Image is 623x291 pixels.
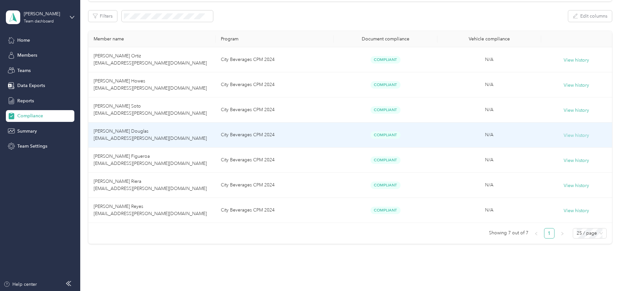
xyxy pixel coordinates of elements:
div: Vehicle compliance [443,36,536,42]
span: Reports [17,97,34,104]
span: Summary [17,128,37,135]
td: City Beverages CPM 2024 [216,173,333,198]
button: View history [564,182,589,189]
td: City Beverages CPM 2024 [216,47,333,72]
button: Help center [4,281,37,288]
div: Document compliance [339,36,432,42]
button: Edit columns [568,10,612,22]
button: View history [564,157,589,164]
th: Program [216,31,333,47]
span: Home [17,37,30,44]
li: Previous Page [531,228,541,239]
span: [PERSON_NAME] Douglas [EMAIL_ADDRESS][PERSON_NAME][DOMAIN_NAME] [94,128,207,141]
div: Team dashboard [24,20,54,23]
span: Members [17,52,37,59]
span: Compliant [371,131,401,139]
li: Next Page [557,228,568,239]
td: City Beverages CPM 2024 [216,72,333,97]
span: N/A [485,157,494,163]
span: N/A [485,207,494,213]
span: N/A [485,132,494,138]
td: City Beverages CPM 2024 [216,198,333,223]
button: right [557,228,568,239]
span: Data Exports [17,82,45,89]
span: Compliant [371,106,401,114]
span: [PERSON_NAME] Howes [EMAIL_ADDRESS][PERSON_NAME][DOMAIN_NAME] [94,78,207,91]
span: 25 / page [577,228,603,238]
span: Compliant [371,207,401,214]
th: Member name [88,31,216,47]
span: Compliant [371,182,401,189]
span: [PERSON_NAME] Ortiz [EMAIL_ADDRESS][PERSON_NAME][DOMAIN_NAME] [94,53,207,66]
span: N/A [485,82,494,87]
span: [PERSON_NAME] Figueroa [EMAIL_ADDRESS][PERSON_NAME][DOMAIN_NAME] [94,153,207,166]
button: left [531,228,541,239]
span: Showing 7 out of 7 [489,228,528,238]
span: Compliant [371,56,401,64]
span: left [534,232,538,236]
span: Compliance [17,112,43,119]
span: Compliant [371,81,401,89]
button: Filters [88,10,117,22]
td: City Beverages CPM 2024 [216,123,333,148]
a: 1 [544,228,554,238]
li: 1 [544,228,555,239]
button: View history [564,132,589,139]
td: City Beverages CPM 2024 [216,97,333,123]
span: [PERSON_NAME] Soto [EMAIL_ADDRESS][PERSON_NAME][DOMAIN_NAME] [94,103,207,116]
span: N/A [485,57,494,62]
div: Page Size [573,228,607,239]
span: [PERSON_NAME] Riera [EMAIL_ADDRESS][PERSON_NAME][DOMAIN_NAME] [94,179,207,191]
span: N/A [485,107,494,112]
span: [PERSON_NAME] Reyes [EMAIL_ADDRESS][PERSON_NAME][DOMAIN_NAME] [94,204,207,216]
button: View history [564,207,589,214]
span: right [560,232,564,236]
button: View history [564,82,589,89]
iframe: Everlance-gr Chat Button Frame [586,255,623,291]
span: Compliant [371,156,401,164]
span: Teams [17,67,31,74]
button: View history [564,57,589,64]
td: City Beverages CPM 2024 [216,148,333,173]
span: N/A [485,182,494,188]
span: Team Settings [17,143,47,150]
div: [PERSON_NAME] [24,10,65,17]
button: View history [564,107,589,114]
